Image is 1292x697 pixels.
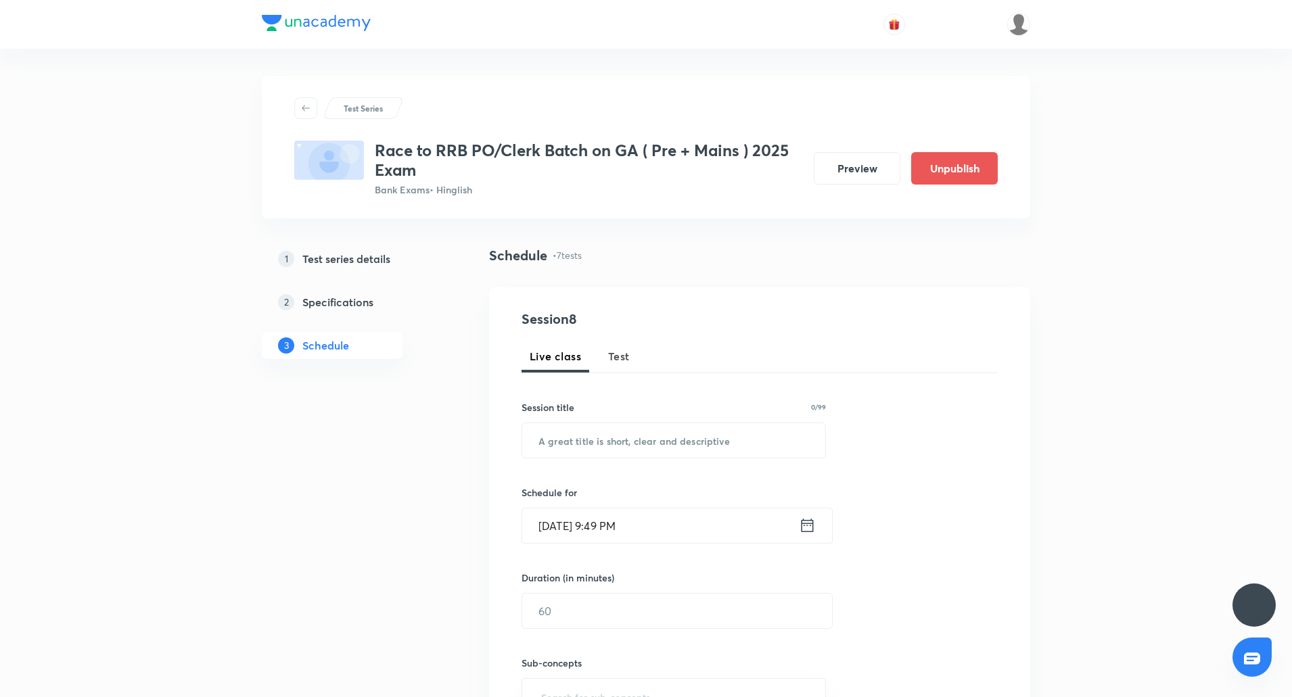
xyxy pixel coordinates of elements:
a: 2Specifications [262,289,446,316]
img: Piyush Mishra [1007,13,1030,36]
p: 2 [278,294,294,310]
h6: Session title [522,400,574,414]
img: avatar [888,18,900,30]
h3: Race to RRB PO/Clerk Batch on GA ( Pre + Mains ) 2025 Exam [375,141,803,180]
img: fallback-thumbnail.png [294,141,364,180]
h4: Schedule [489,245,547,266]
h5: Specifications [302,294,373,310]
p: Bank Exams • Hinglish [375,183,803,197]
p: 1 [278,251,294,267]
h6: Sub-concepts [522,656,826,670]
p: 0/99 [811,404,826,410]
h5: Schedule [302,337,349,354]
button: avatar [883,14,905,35]
input: A great title is short, clear and descriptive [522,423,825,458]
a: 1Test series details [262,245,446,272]
span: Live class [530,348,581,364]
button: Preview [814,152,900,185]
p: 3 [278,337,294,354]
h6: Duration (in minutes) [522,571,614,585]
input: 60 [522,594,832,628]
p: • 7 tests [553,248,582,262]
img: ttu [1246,597,1262,613]
h4: Session 8 [522,309,768,329]
button: Unpublish [911,152,998,185]
h6: Schedule for [522,485,826,500]
h5: Test series details [302,251,390,267]
img: Company Logo [262,15,371,31]
span: Test [608,348,630,364]
a: Company Logo [262,15,371,34]
p: Test Series [344,102,383,114]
